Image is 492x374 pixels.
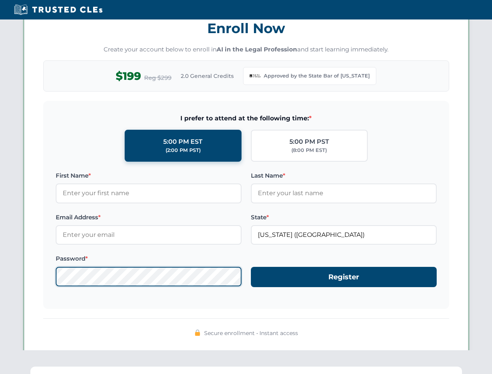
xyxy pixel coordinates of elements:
span: Approved by the State Bar of [US_STATE] [264,72,370,80]
div: 5:00 PM PST [289,137,329,147]
div: (2:00 PM PST) [166,146,201,154]
input: Enter your last name [251,183,437,203]
input: Enter your email [56,225,242,245]
span: Reg $299 [144,73,171,83]
img: Georgia Bar [250,71,261,81]
label: Last Name [251,171,437,180]
img: Trusted CLEs [12,4,105,16]
button: Register [251,267,437,288]
div: 5:00 PM EST [163,137,203,147]
label: Email Address [56,213,242,222]
strong: AI in the Legal Profession [217,46,297,53]
label: State [251,213,437,222]
span: Secure enrollment • Instant access [204,329,298,337]
input: Enter your first name [56,183,242,203]
span: $199 [116,67,141,85]
label: First Name [56,171,242,180]
p: Create your account below to enroll in and start learning immediately. [43,45,449,54]
img: 🔒 [194,330,201,336]
div: (8:00 PM EST) [291,146,327,154]
span: I prefer to attend at the following time: [56,113,437,123]
input: Georgia (GA) [251,225,437,245]
span: 2.0 General Credits [181,72,234,80]
h3: Enroll Now [43,16,449,41]
label: Password [56,254,242,263]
